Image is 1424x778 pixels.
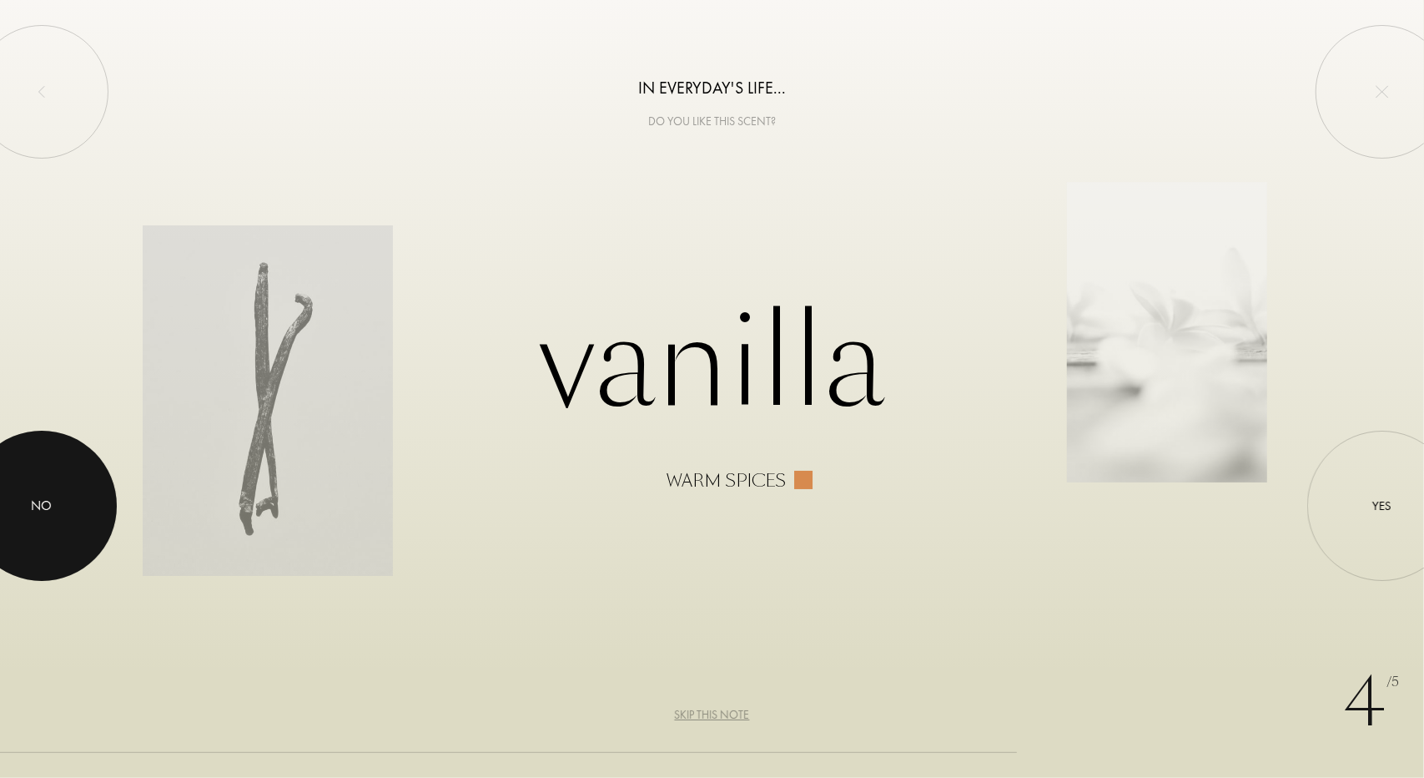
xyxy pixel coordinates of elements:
[1386,673,1399,692] span: /5
[675,706,750,724] div: Skip this note
[1343,653,1399,753] div: 4
[32,496,53,516] div: No
[1373,497,1392,516] div: Yes
[1376,85,1389,99] img: quit_onboard.svg
[143,287,1282,491] div: Vanilla
[35,85,48,99] img: left_onboard.svg
[667,471,786,491] div: Warm spices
